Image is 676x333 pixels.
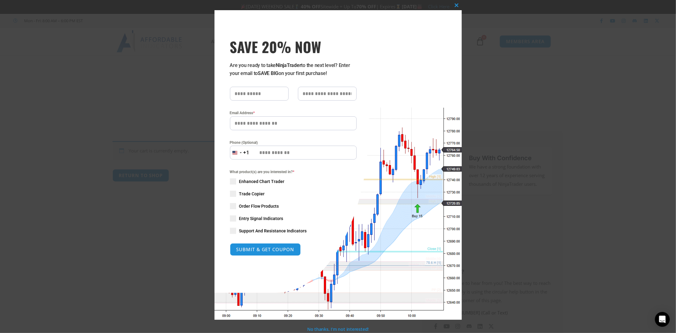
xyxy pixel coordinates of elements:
[239,178,285,185] span: Enhanced Chart Trader
[307,326,369,332] a: No thanks, I’m not interested!
[230,215,357,222] label: Entry Signal Indicators
[230,243,301,256] button: SUBMIT & GET COUPON
[244,149,250,157] div: +1
[258,70,278,76] strong: SAVE BIG
[230,203,357,209] label: Order Flow Products
[230,61,357,77] p: Are you ready to take to the next level? Enter your email to on your first purchase!
[239,228,307,234] span: Support And Resistance Indicators
[239,215,283,222] span: Entry Signal Indicators
[276,62,301,68] strong: NinjaTrader
[230,191,357,197] label: Trade Copier
[230,178,357,185] label: Enhanced Chart Trader
[230,139,357,146] label: Phone (Optional)
[230,169,357,175] span: What product(s) are you interested in?
[230,146,250,160] button: Selected country
[230,228,357,234] label: Support And Resistance Indicators
[239,191,265,197] span: Trade Copier
[239,203,279,209] span: Order Flow Products
[230,38,357,55] span: SAVE 20% NOW
[230,110,357,116] label: Email Address
[655,312,670,327] div: Open Intercom Messenger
